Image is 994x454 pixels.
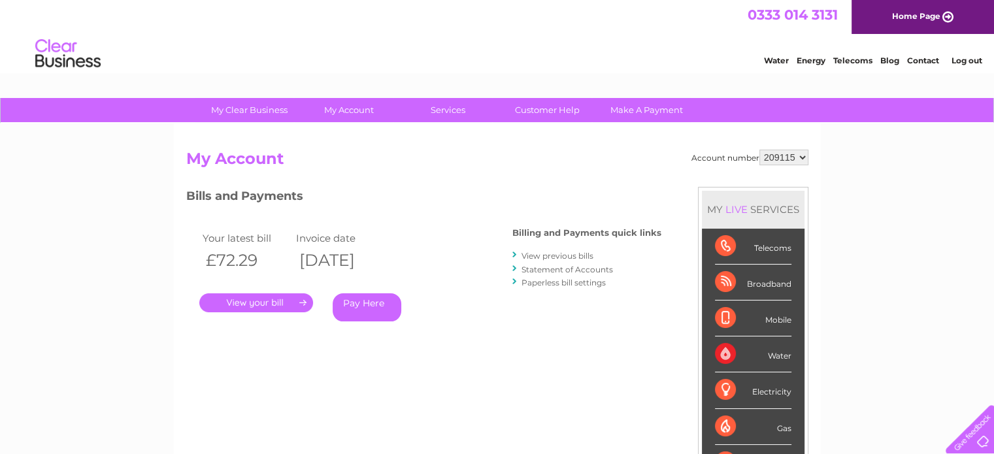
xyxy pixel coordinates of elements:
div: Gas [715,409,791,445]
a: Paperless bill settings [522,278,606,287]
h4: Billing and Payments quick links [512,228,661,238]
a: . [199,293,313,312]
a: Customer Help [493,98,601,122]
a: Make A Payment [593,98,701,122]
a: Log out [951,56,982,65]
a: Contact [907,56,939,65]
a: View previous bills [522,251,593,261]
a: Pay Here [333,293,401,321]
div: Telecoms [715,229,791,265]
a: Water [764,56,789,65]
td: Your latest bill [199,229,293,247]
a: Services [394,98,502,122]
div: LIVE [723,203,750,216]
h2: My Account [186,150,808,174]
div: MY SERVICES [702,191,804,228]
a: Energy [797,56,825,65]
th: [DATE] [293,247,387,274]
a: Telecoms [833,56,872,65]
h3: Bills and Payments [186,187,661,210]
div: Electricity [715,372,791,408]
a: My Account [295,98,403,122]
a: Statement of Accounts [522,265,613,274]
div: Account number [691,150,808,165]
a: My Clear Business [195,98,303,122]
div: Broadband [715,265,791,300]
div: Water [715,336,791,372]
div: Mobile [715,300,791,336]
div: Clear Business is a trading name of Verastar Limited (registered in [GEOGRAPHIC_DATA] No. 3667643... [189,7,806,63]
img: logo.png [35,34,101,74]
th: £72.29 [199,247,293,274]
a: Blog [880,56,899,65]
a: 0333 014 3131 [748,7,838,23]
td: Invoice date [293,229,387,247]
